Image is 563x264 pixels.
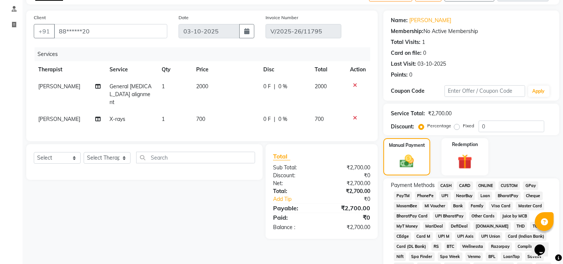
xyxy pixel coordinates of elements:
[438,252,462,261] span: Spa Week
[394,192,412,200] span: PayTM
[267,187,322,195] div: Total:
[267,204,322,213] div: Payable:
[391,181,435,189] span: Payment Methods
[391,87,444,95] div: Coupon Code
[531,234,555,256] iframe: chat widget
[322,223,376,231] div: ₹2,700.00
[322,172,376,180] div: ₹0
[423,222,446,231] span: MariDeal
[391,123,414,131] div: Discount:
[266,14,298,21] label: Invoice Number
[528,86,549,97] button: Apply
[469,212,497,220] span: Other Cards
[523,181,538,190] span: GPay
[438,181,454,190] span: CASH
[322,187,376,195] div: ₹2,700.00
[38,83,80,90] span: [PERSON_NAME]
[495,192,521,200] span: BharatPay
[394,222,420,231] span: MyT Money
[331,195,376,203] div: ₹0
[110,83,152,106] span: General [MEDICAL_DATA] alignment
[444,242,457,251] span: BTC
[322,164,376,172] div: ₹2,700.00
[422,38,425,46] div: 1
[391,38,420,46] div: Total Visits:
[422,202,448,210] span: MI Voucher
[192,61,259,78] th: Price
[465,252,483,261] span: Venmo
[468,202,486,210] span: Family
[530,222,542,231] span: TCL
[409,252,435,261] span: Spa Finder
[501,252,522,261] span: LoanTap
[391,27,423,35] div: Membership:
[498,181,520,190] span: CUSTOM
[267,223,322,231] div: Balance :
[460,242,486,251] span: Wellnessta
[34,24,55,38] button: +91
[452,141,478,148] label: Redemption
[267,164,322,172] div: Sub Total:
[514,222,527,231] span: THD
[263,83,271,91] span: 0 F
[455,232,476,241] span: UPI Axis
[409,71,412,79] div: 0
[476,181,495,190] span: ONLINE
[136,152,255,163] input: Search
[391,71,408,79] div: Points:
[274,115,275,123] span: |
[391,110,425,118] div: Service Total:
[423,49,426,57] div: 0
[162,83,165,90] span: 1
[54,24,167,38] input: Search by Name/Mobile/Email/Code
[311,61,346,78] th: Total
[267,195,331,203] a: Add Tip
[391,27,552,35] div: No Active Membership
[196,83,208,90] span: 2000
[38,116,80,122] span: [PERSON_NAME]
[454,192,475,200] span: NearBuy
[157,61,192,78] th: Qty
[431,242,441,251] span: RS
[395,153,418,169] img: _cash.svg
[489,202,513,210] span: Visa Card
[486,252,498,261] span: BFL
[394,232,411,241] span: CEdge
[278,115,287,123] span: 0 %
[389,142,425,149] label: Manual Payment
[500,212,530,220] span: Juice by MCB
[449,222,470,231] span: DefiDeal
[409,17,451,24] a: [PERSON_NAME]
[463,122,474,129] label: Fixed
[315,116,324,122] span: 700
[433,212,466,220] span: UPI BharatPay
[479,232,502,241] span: UPI Union
[34,14,46,21] label: Client
[259,61,310,78] th: Disc
[322,180,376,187] div: ₹2,700.00
[439,192,451,200] span: UPI
[427,122,451,129] label: Percentage
[391,17,408,24] div: Name:
[488,242,512,251] span: Razorpay
[515,242,549,251] span: Complimentary
[473,222,511,231] span: [DOMAIN_NAME]
[516,202,544,210] span: Master Card
[278,83,287,91] span: 0 %
[444,85,525,97] input: Enter Offer / Coupon Code
[524,192,543,200] span: Cheque
[505,232,546,241] span: Card (Indian Bank)
[451,202,465,210] span: Bank
[35,47,376,61] div: Services
[196,116,205,122] span: 700
[345,61,370,78] th: Action
[267,180,322,187] div: Net:
[267,213,322,222] div: Paid:
[394,212,430,220] span: BharatPay Card
[273,152,290,160] span: Total
[478,192,492,200] span: Loan
[428,110,452,118] div: ₹2,700.00
[391,49,422,57] div: Card on file:
[179,14,189,21] label: Date
[453,152,477,171] img: _gift.svg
